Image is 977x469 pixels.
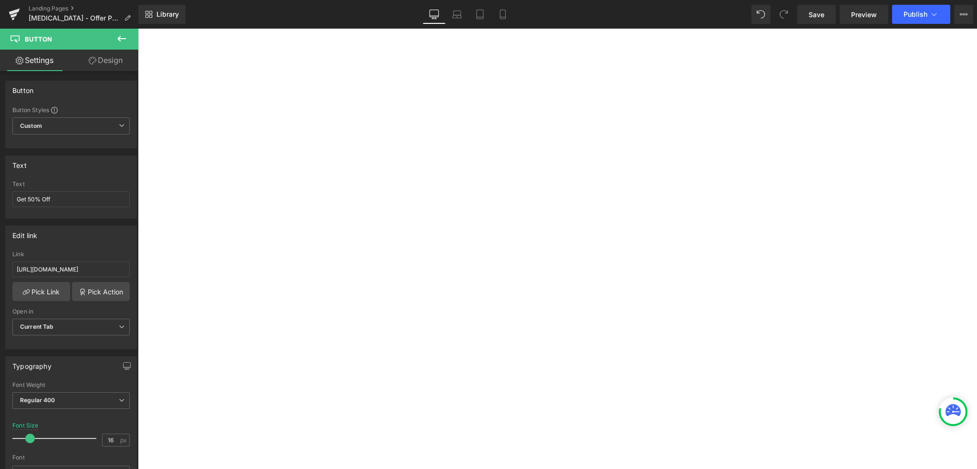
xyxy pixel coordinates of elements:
button: Undo [751,5,770,24]
div: Font [12,454,130,461]
button: More [954,5,973,24]
span: Button [25,35,52,43]
div: Text [12,156,27,169]
a: Tablet [468,5,491,24]
span: Publish [904,10,927,18]
div: Open in [12,308,130,315]
a: Mobile [491,5,514,24]
b: Regular 400 [20,396,55,404]
span: Save [809,10,824,20]
a: Pick Action [72,282,130,301]
button: Redo [774,5,793,24]
div: Font Weight [12,382,130,388]
span: Preview [851,10,877,20]
span: [MEDICAL_DATA] - Offer Page 38 [29,14,120,22]
a: Pick Link [12,282,70,301]
a: Laptop [446,5,468,24]
b: Current Tab [20,323,54,330]
span: Library [156,10,179,19]
div: Font Size [12,422,39,429]
div: Typography [12,357,52,370]
div: Text [12,181,130,188]
b: Custom [20,122,42,130]
span: px [120,437,128,443]
a: Preview [840,5,888,24]
a: Design [71,50,140,71]
div: Link [12,251,130,258]
a: Landing Pages [29,5,138,12]
a: Desktop [423,5,446,24]
button: Publish [892,5,950,24]
input: https://your-shop.myshopify.com [12,261,130,277]
div: Button Styles [12,106,130,114]
div: Button [12,81,33,94]
div: Edit link [12,226,38,240]
a: New Library [138,5,186,24]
